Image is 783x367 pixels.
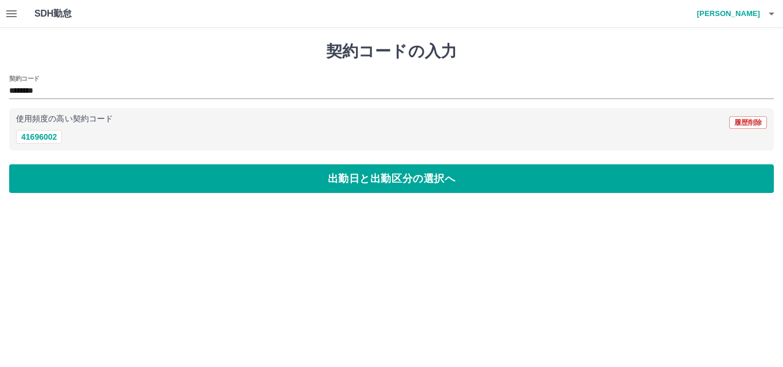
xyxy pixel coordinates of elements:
p: 使用頻度の高い契約コード [16,115,113,123]
button: 履歴削除 [729,116,767,129]
button: 出勤日と出勤区分の選択へ [9,164,774,193]
button: 41696002 [16,130,62,144]
h1: 契約コードの入力 [9,42,774,61]
h2: 契約コード [9,74,40,83]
